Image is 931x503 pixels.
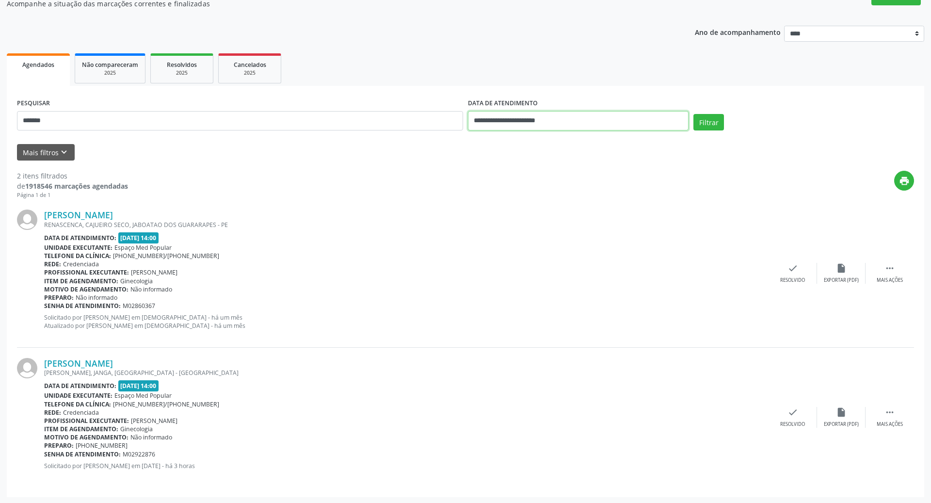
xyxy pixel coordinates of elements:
[167,61,197,69] span: Resolvidos
[82,61,138,69] span: Não compareceram
[120,425,153,433] span: Ginecologia
[44,425,118,433] b: Item de agendamento:
[44,313,769,330] p: Solicitado por [PERSON_NAME] em [DEMOGRAPHIC_DATA] - há um mês Atualizado por [PERSON_NAME] em [D...
[44,243,112,252] b: Unidade executante:
[44,221,769,229] div: RENASCENCA, CAJUEIRO SECO, JABOATAO DOS GUARARAPES - PE
[234,61,266,69] span: Cancelados
[17,358,37,378] img: img
[693,114,724,130] button: Filtrar
[44,441,74,450] b: Preparo:
[780,277,805,284] div: Resolvido
[44,234,116,242] b: Data de atendimento:
[877,421,903,428] div: Mais ações
[44,302,121,310] b: Senha de atendimento:
[158,69,206,77] div: 2025
[884,263,895,274] i: 
[44,293,74,302] b: Preparo:
[44,408,61,417] b: Rede:
[44,450,121,458] b: Senha de atendimento:
[118,232,159,243] span: [DATE] 14:00
[787,263,798,274] i: check
[44,400,111,408] b: Telefone da clínica:
[787,407,798,418] i: check
[76,293,117,302] span: Não informado
[44,277,118,285] b: Item de agendamento:
[44,391,112,400] b: Unidade executante:
[118,380,159,391] span: [DATE] 14:00
[131,268,177,276] span: [PERSON_NAME]
[899,176,910,186] i: print
[120,277,153,285] span: Ginecologia
[836,263,847,274] i: insert_drive_file
[780,421,805,428] div: Resolvido
[44,252,111,260] b: Telefone da clínica:
[63,408,99,417] span: Credenciada
[44,462,769,470] p: Solicitado por [PERSON_NAME] em [DATE] - há 3 horas
[123,450,155,458] span: M02922876
[824,421,859,428] div: Exportar (PDF)
[113,400,219,408] span: [PHONE_NUMBER]/[PHONE_NUMBER]
[114,243,172,252] span: Espaço Med Popular
[131,417,177,425] span: [PERSON_NAME]
[44,268,129,276] b: Profissional executante:
[824,277,859,284] div: Exportar (PDF)
[44,382,116,390] b: Data de atendimento:
[884,407,895,418] i: 
[17,171,128,181] div: 2 itens filtrados
[44,433,128,441] b: Motivo de agendamento:
[22,61,54,69] span: Agendados
[114,391,172,400] span: Espaço Med Popular
[17,181,128,191] div: de
[130,433,172,441] span: Não informado
[130,285,172,293] span: Não informado
[836,407,847,418] i: insert_drive_file
[468,96,538,111] label: DATA DE ATENDIMENTO
[123,302,155,310] span: M02860367
[59,147,69,158] i: keyboard_arrow_down
[17,210,37,230] img: img
[44,417,129,425] b: Profissional executante:
[894,171,914,191] button: print
[17,144,75,161] button: Mais filtroskeyboard_arrow_down
[44,369,769,377] div: [PERSON_NAME], JANGA, [GEOGRAPHIC_DATA] - [GEOGRAPHIC_DATA]
[113,252,219,260] span: [PHONE_NUMBER]/[PHONE_NUMBER]
[44,210,113,220] a: [PERSON_NAME]
[25,181,128,191] strong: 1918546 marcações agendadas
[17,191,128,199] div: Página 1 de 1
[877,277,903,284] div: Mais ações
[82,69,138,77] div: 2025
[44,285,128,293] b: Motivo de agendamento:
[44,358,113,369] a: [PERSON_NAME]
[44,260,61,268] b: Rede:
[695,26,781,38] p: Ano de acompanhamento
[76,441,128,450] span: [PHONE_NUMBER]
[225,69,274,77] div: 2025
[17,96,50,111] label: PESQUISAR
[63,260,99,268] span: Credenciada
